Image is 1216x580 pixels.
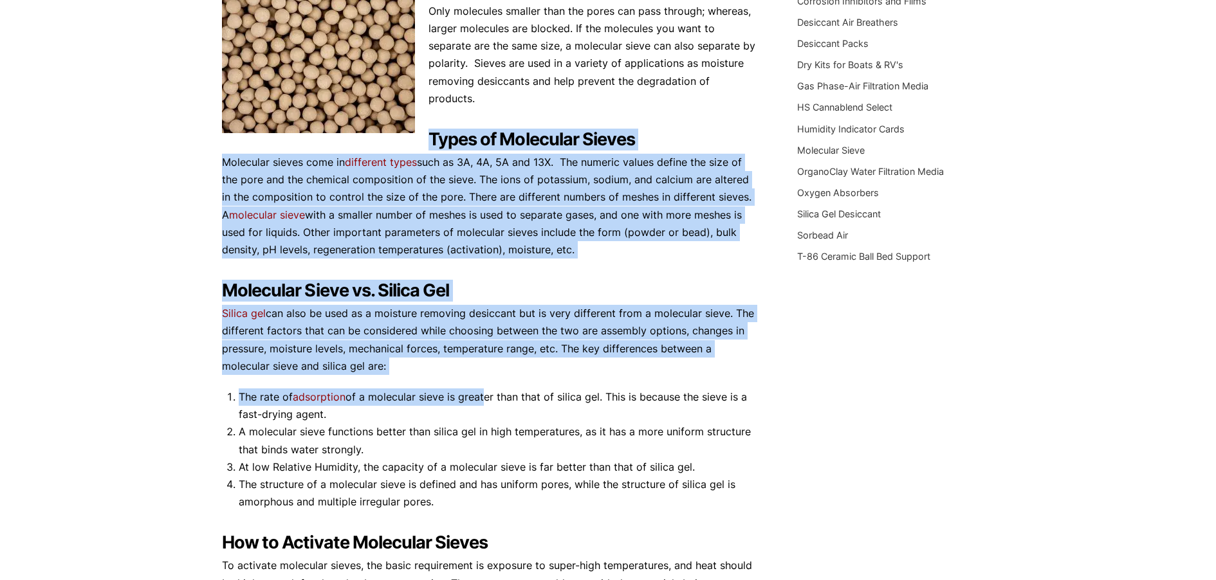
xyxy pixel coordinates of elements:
h2: How to Activate Molecular Sieves [222,532,759,554]
a: Dry Kits for Boats & RV's [797,59,903,70]
li: A molecular sieve functions better than silica gel in high temperatures, as it has a more uniform... [239,423,759,458]
a: Desiccant Air Breathers [797,17,898,28]
a: Gas Phase-Air Filtration Media [797,80,928,91]
a: molecular sieve [229,208,305,221]
a: Molecular Sieve [797,145,865,156]
h2: Types of Molecular Sieves [222,129,759,150]
a: Silica gel [222,307,266,320]
a: Oxygen Absorbers [797,187,879,198]
a: T-86 Ceramic Ball Bed Support [797,251,930,262]
a: Sorbead Air [797,230,848,240]
a: Humidity Indicator Cards [797,123,905,134]
a: OrganoClay Water Filtration Media [797,166,944,177]
p: can also be used as a moisture removing desiccant but is very different from a molecular sieve. T... [222,305,759,375]
a: Desiccant Packs [797,38,869,49]
a: Silica Gel Desiccant [797,208,881,219]
h2: Molecular Sieve vs. Silica Gel [222,280,759,302]
li: The rate of of a molecular sieve is greater than that of silica gel. This is because the sieve is... [239,388,759,423]
a: adsorption [293,390,345,403]
a: different types [345,156,417,168]
p: Molecular sieves come in such as 3A, 4A, 5A and 13X. The numeric values define the size of the po... [222,154,759,258]
a: HS Cannablend Select [797,102,892,113]
li: At low Relative Humidity, the capacity of a molecular sieve is far better than that of silica gel. [239,458,759,476]
li: The structure of a molecular sieve is defined and has uniform pores, while the structure of silic... [239,476,759,511]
